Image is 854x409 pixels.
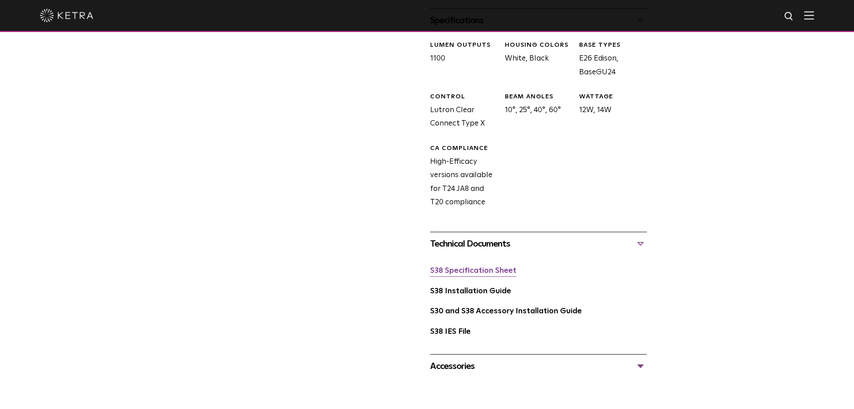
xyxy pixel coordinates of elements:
div: BEAM ANGLES [505,93,572,101]
div: Technical Documents [430,237,647,251]
div: Accessories [430,359,647,373]
div: 12W, 14W [572,93,647,131]
div: White, Black [498,41,572,79]
div: 1100 [423,41,498,79]
div: E26 Edison, BaseGU24 [572,41,647,79]
div: CA Compliance [430,144,498,153]
div: LUMEN OUTPUTS [430,41,498,50]
div: Lutron Clear Connect Type X [423,93,498,131]
a: S38 Specification Sheet [430,267,516,275]
img: Hamburger%20Nav.svg [804,11,814,20]
img: search icon [784,11,795,22]
div: High-Efficacy versions available for T24 JA8 and T20 compliance [423,144,498,210]
div: WATTAGE [579,93,647,101]
div: HOUSING COLORS [505,41,572,50]
a: S30 and S38 Accessory Installation Guide [430,308,582,315]
a: S38 IES File [430,328,471,336]
img: ketra-logo-2019-white [40,9,93,22]
div: BASE TYPES [579,41,647,50]
a: S38 Installation Guide [430,288,511,295]
div: 10°, 25°, 40°, 60° [498,93,572,131]
div: CONTROL [430,93,498,101]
